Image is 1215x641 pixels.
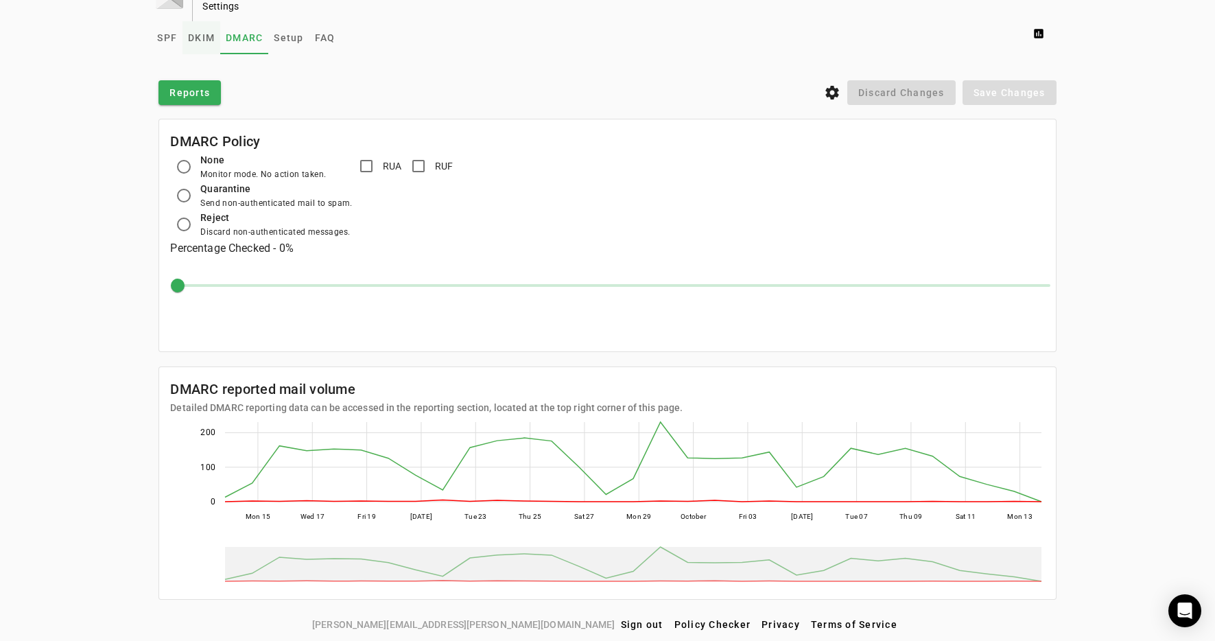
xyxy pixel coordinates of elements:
[739,513,757,520] text: Fri 03
[201,463,216,472] text: 100
[274,33,303,43] span: Setup
[621,619,663,630] span: Sign out
[188,33,215,43] span: DKIM
[811,619,897,630] span: Terms of Service
[519,513,542,520] text: Thu 25
[200,210,350,225] div: Reject
[1168,594,1201,627] div: Open Intercom Messenger
[805,612,903,637] button: Terms of Service
[169,86,210,100] span: Reports
[226,33,263,43] span: DMARC
[170,239,1044,258] h3: Percentage Checked - 0%
[626,513,652,520] text: Mon 29
[615,612,669,637] button: Sign out
[211,497,215,506] text: 0
[200,225,350,239] div: Discard non-authenticated messages.
[158,80,221,105] button: Reports
[791,513,814,520] text: [DATE]
[152,21,182,54] a: SPF
[681,513,707,520] text: October
[410,513,433,520] text: [DATE]
[669,612,757,637] button: Policy Checker
[157,33,177,43] span: SPF
[575,513,595,520] text: Sat 27
[268,21,309,54] a: Setup
[1008,513,1033,520] text: Mon 13
[246,513,271,520] text: Mon 15
[201,428,216,437] text: 200
[756,612,805,637] button: Privacy
[762,619,800,630] span: Privacy
[176,269,1050,302] mat-slider: Percent
[300,513,325,520] text: Wed 17
[170,400,683,415] mat-card-subtitle: Detailed DMARC reporting data can be accessed in the reporting section, located at the top right ...
[182,21,220,54] a: DKIM
[380,159,402,173] label: RUA
[464,513,487,520] text: Tue 23
[674,619,751,630] span: Policy Checker
[432,159,453,173] label: RUF
[200,152,326,167] div: None
[846,513,869,520] text: Tue 07
[170,130,260,152] mat-card-title: DMARC Policy
[200,196,352,210] div: Send non-authenticated mail to spam.
[200,181,352,196] div: Quarantine
[956,513,976,520] text: Sat 11
[315,33,335,43] span: FAQ
[170,378,683,400] mat-card-title: DMARC reported mail volume
[900,513,923,520] text: Thu 09
[220,21,268,54] a: DMARC
[824,84,840,101] i: settings
[312,617,615,632] span: [PERSON_NAME][EMAIL_ADDRESS][PERSON_NAME][DOMAIN_NAME]
[358,513,377,520] text: Fri 19
[200,167,326,181] div: Monitor mode. No action taken.
[309,21,341,54] a: FAQ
